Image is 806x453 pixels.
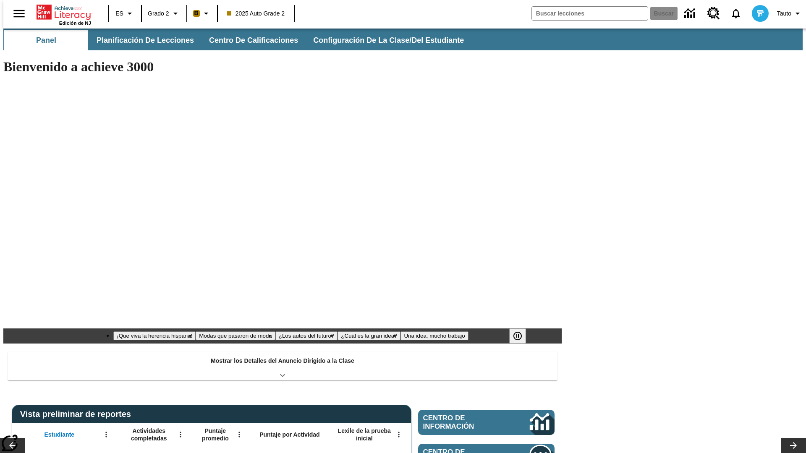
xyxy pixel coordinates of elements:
[4,30,88,50] button: Panel
[121,427,177,442] span: Actividades completadas
[275,331,338,340] button: Diapositiva 3 ¿Los autos del futuro?
[37,3,91,26] div: Portada
[3,59,562,75] h1: Bienvenido a achieve 3000
[190,6,215,21] button: Boost El color de la clase es anaranjado claro. Cambiar el color de la clase.
[44,431,75,438] span: Estudiante
[196,331,275,340] button: Diapositiva 2 Modas que pasaron de moda
[400,331,468,340] button: Diapositiva 5 Una idea, mucho trabajo
[259,431,319,438] span: Puntaje por Actividad
[194,8,199,18] span: B
[338,331,400,340] button: Diapositiva 4 ¿Cuál es la gran idea?
[423,414,502,431] span: Centro de información
[679,2,702,25] a: Centro de información
[725,3,747,24] a: Notificaciones
[115,9,123,18] span: ES
[532,7,648,20] input: Buscar campo
[747,3,774,24] button: Escoja un nuevo avatar
[202,30,305,50] button: Centro de calificaciones
[7,1,31,26] button: Abrir el menú lateral
[112,6,139,21] button: Lenguaje: ES, Selecciona un idioma
[8,351,557,380] div: Mostrar los Detalles del Anuncio Dirigido a la Clase
[509,328,534,344] div: Pausar
[306,30,471,50] button: Configuración de la clase/del estudiante
[509,328,526,344] button: Pausar
[37,4,91,21] a: Portada
[113,331,196,340] button: Diapositiva 1 ¡Que viva la herencia hispana!
[59,21,91,26] span: Edición de NJ
[148,9,169,18] span: Grado 2
[334,427,395,442] span: Lexile de la prueba inicial
[100,428,113,441] button: Abrir menú
[211,357,354,365] p: Mostrar los Detalles del Anuncio Dirigido a la Clase
[774,6,806,21] button: Perfil/Configuración
[90,30,201,50] button: Planificación de lecciones
[174,428,187,441] button: Abrir menú
[144,6,184,21] button: Grado: Grado 2, Elige un grado
[393,428,405,441] button: Abrir menú
[781,438,806,453] button: Carrusel de lecciones, seguir
[20,409,135,419] span: Vista preliminar de reportes
[195,427,236,442] span: Puntaje promedio
[418,410,555,435] a: Centro de información
[752,5,769,22] img: avatar image
[227,9,285,18] span: 2025 Auto Grade 2
[3,29,803,50] div: Subbarra de navegación
[777,9,791,18] span: Tauto
[702,2,725,25] a: Centro de recursos, Se abrirá en una pestaña nueva.
[233,428,246,441] button: Abrir menú
[3,30,471,50] div: Subbarra de navegación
